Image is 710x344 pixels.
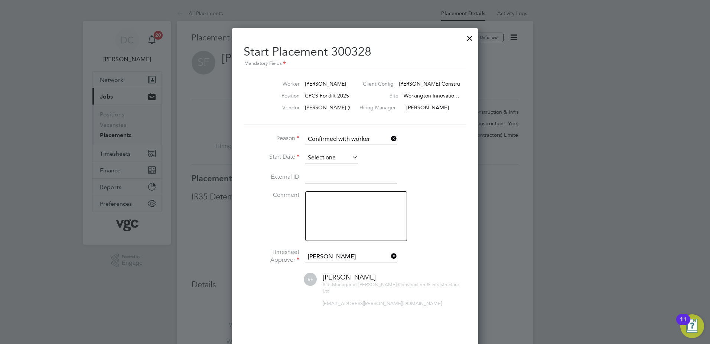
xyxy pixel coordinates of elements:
label: Hiring Manager [359,104,401,111]
input: Select one [305,152,358,163]
label: Client Config [363,80,394,87]
span: RF [304,273,317,286]
h2: Start Placement 300328 [244,39,466,68]
div: Mandatory Fields [244,60,466,68]
span: [PERSON_NAME] Construct… [399,80,470,87]
label: Site [369,92,398,99]
div: 11 [680,320,687,329]
label: Position [259,92,300,99]
span: [PERSON_NAME] [406,104,449,111]
span: [PERSON_NAME] Construction & Infrastructure Ltd [323,281,459,294]
span: [PERSON_NAME] [323,273,376,281]
span: Site Manager at [323,281,357,288]
input: Search for... [305,251,397,262]
label: Timesheet Approver [244,248,299,264]
label: Comment [244,191,299,199]
label: Vendor [259,104,300,111]
span: CPCS Forklift 2025 [305,92,349,99]
span: [PERSON_NAME] (Co… [305,104,361,111]
label: Worker [259,80,300,87]
span: Workington Innovatio… [404,92,459,99]
span: [EMAIL_ADDRESS][PERSON_NAME][DOMAIN_NAME] [323,300,442,307]
button: Open Resource Center, 11 new notifications [680,314,704,338]
input: Select one [305,134,397,145]
label: Reason [244,135,299,142]
label: Start Date [244,153,299,161]
span: [PERSON_NAME] [305,80,346,87]
label: External ID [244,173,299,181]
